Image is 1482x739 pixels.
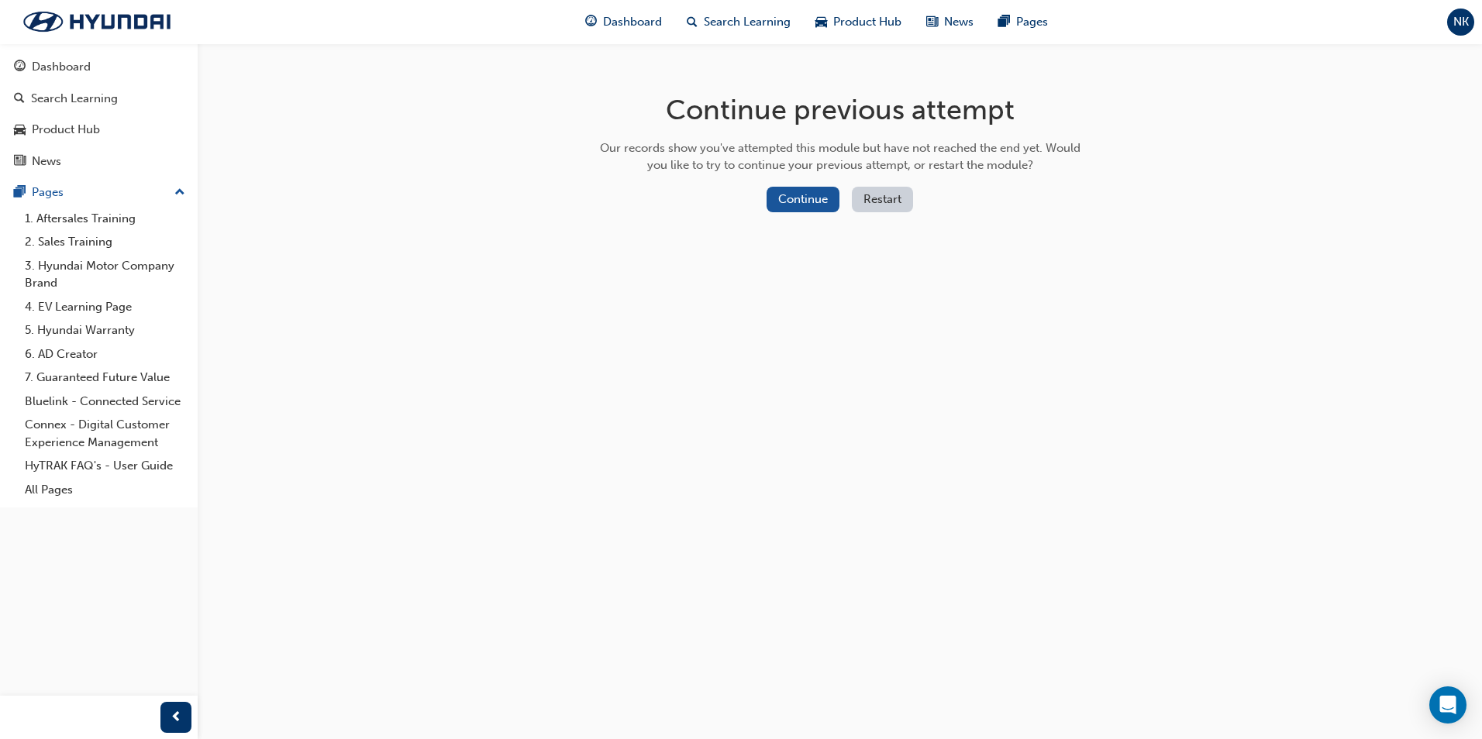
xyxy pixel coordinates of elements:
button: DashboardSearch LearningProduct HubNews [6,50,191,178]
span: pages-icon [998,12,1010,32]
div: Open Intercom Messenger [1429,686,1466,724]
span: up-icon [174,183,185,203]
a: 3. Hyundai Motor Company Brand [19,254,191,295]
a: pages-iconPages [986,6,1060,38]
img: Trak [8,5,186,38]
a: Connex - Digital Customer Experience Management [19,413,191,454]
a: Product Hub [6,115,191,144]
span: Dashboard [603,13,662,31]
span: search-icon [687,12,698,32]
a: All Pages [19,478,191,502]
span: news-icon [926,12,938,32]
span: NK [1453,13,1469,31]
a: Dashboard [6,53,191,81]
button: NK [1447,9,1474,36]
span: guage-icon [585,12,597,32]
button: Pages [6,178,191,207]
span: search-icon [14,92,25,106]
h1: Continue previous attempt [595,93,1086,127]
a: 5. Hyundai Warranty [19,318,191,342]
span: Search Learning [704,13,791,31]
span: pages-icon [14,186,26,200]
div: Dashboard [32,58,91,76]
span: Pages [1016,13,1048,31]
a: News [6,147,191,176]
a: car-iconProduct Hub [803,6,914,38]
span: guage-icon [14,60,26,74]
div: Product Hub [32,121,100,139]
button: Continue [767,187,839,212]
div: Search Learning [31,90,118,108]
div: News [32,153,61,170]
a: 6. AD Creator [19,342,191,366]
span: news-icon [14,155,26,169]
a: HyTRAK FAQ's - User Guide [19,454,191,478]
span: car-icon [815,12,827,32]
div: Pages [32,184,64,201]
button: Restart [852,187,913,212]
a: Bluelink - Connected Service [19,390,191,414]
span: prev-icon [171,708,182,727]
a: news-iconNews [914,6,986,38]
a: Search Learning [6,84,191,113]
a: 2. Sales Training [19,230,191,254]
a: 4. EV Learning Page [19,295,191,319]
span: News [944,13,974,31]
span: car-icon [14,123,26,137]
a: 1. Aftersales Training [19,207,191,231]
a: search-iconSearch Learning [674,6,803,38]
a: 7. Guaranteed Future Value [19,366,191,390]
a: guage-iconDashboard [573,6,674,38]
span: Product Hub [833,13,901,31]
div: Our records show you've attempted this module but have not reached the end yet. Would you like to... [595,139,1086,174]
